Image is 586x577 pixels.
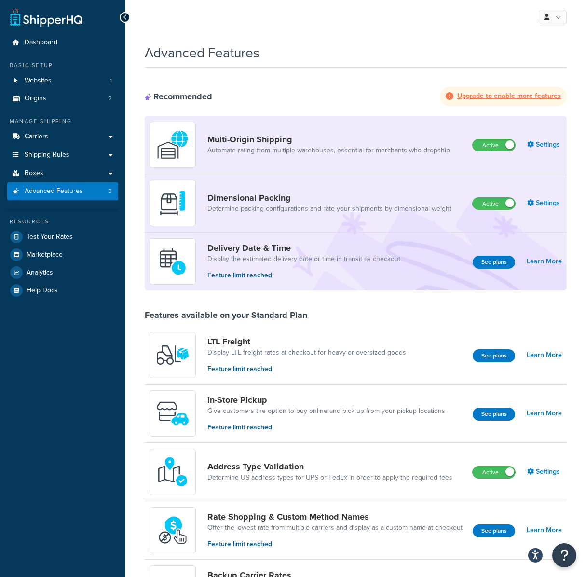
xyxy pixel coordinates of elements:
img: gfkeb5ejjkALwAAAABJRU5ErkJggg== [156,245,190,278]
a: Origins2 [7,90,118,108]
a: Learn More [527,523,562,537]
span: 1 [110,77,112,85]
a: Display LTL freight rates at checkout for heavy or oversized goods [207,348,406,357]
span: Advanced Features [25,187,83,195]
div: Manage Shipping [7,117,118,125]
span: Carriers [25,133,48,141]
button: See plans [473,408,515,421]
a: Learn More [527,407,562,420]
a: Test Your Rates [7,228,118,246]
span: Test Your Rates [27,233,73,241]
a: Dimensional Packing [207,192,451,203]
a: In-Store Pickup [207,395,445,405]
a: Help Docs [7,282,118,299]
span: Boxes [25,169,43,178]
a: Offer the lowest rate from multiple carriers and display as a custom name at checkout [207,523,463,533]
span: Shipping Rules [25,151,69,159]
button: See plans [473,256,515,269]
a: Learn More [527,348,562,362]
span: Marketplace [27,251,63,259]
label: Active [473,139,515,151]
span: Analytics [27,269,53,277]
p: Feature limit reached [207,270,402,281]
p: Feature limit reached [207,422,445,433]
img: y79ZsPf0fXUFUhFXDzUgf+ktZg5F2+ohG75+v3d2s1D9TjoU8PiyCIluIjV41seZevKCRuEjTPPOKHJsQcmKCXGdfprl3L4q7... [156,338,190,372]
label: Active [473,467,515,478]
button: See plans [473,349,515,362]
a: Marketplace [7,246,118,263]
a: Automate rating from multiple warehouses, essential for merchants who dropship [207,146,450,155]
img: WatD5o0RtDAAAAAElFTkSuQmCC [156,128,190,162]
div: Recommended [145,91,212,102]
strong: Upgrade to enable more features [457,91,561,101]
a: Settings [527,465,562,479]
a: Give customers the option to buy online and pick up from your pickup locations [207,406,445,416]
a: Delivery Date & Time [207,243,402,253]
span: Websites [25,77,52,85]
label: Active [473,198,515,209]
li: Advanced Features [7,182,118,200]
li: Websites [7,72,118,90]
button: Open Resource Center [552,543,576,567]
a: Learn More [527,255,562,268]
h1: Advanced Features [145,43,259,62]
a: Determine packing configurations and rate your shipments by dimensional weight [207,204,451,214]
a: Analytics [7,264,118,281]
a: Dashboard [7,34,118,52]
div: Resources [7,218,118,226]
img: DTVBYsAAAAAASUVORK5CYII= [156,186,190,220]
a: Settings [527,138,562,151]
a: Multi-Origin Shipping [207,134,450,145]
div: Basic Setup [7,61,118,69]
span: 2 [109,95,112,103]
button: See plans [473,524,515,537]
img: wfgcfpwTIucLEAAAAASUVORK5CYII= [156,397,190,430]
a: Rate Shopping & Custom Method Names [207,511,463,522]
a: Display the estimated delivery date or time in transit as checkout. [207,254,402,264]
a: Address Type Validation [207,461,452,472]
span: Dashboard [25,39,57,47]
span: 3 [109,187,112,195]
span: Help Docs [27,287,58,295]
a: LTL Freight [207,336,406,347]
a: Advanced Features3 [7,182,118,200]
img: kIG8fy0lQAAAABJRU5ErkJggg== [156,455,190,489]
li: Origins [7,90,118,108]
p: Feature limit reached [207,364,406,374]
span: Origins [25,95,46,103]
a: Carriers [7,128,118,146]
a: Determine US address types for UPS or FedEx in order to apply the required fees [207,473,452,482]
div: Features available on your Standard Plan [145,310,307,320]
a: Shipping Rules [7,146,118,164]
a: Settings [527,196,562,210]
p: Feature limit reached [207,539,463,550]
img: icon-duo-feat-rate-shopping-ecdd8bed.png [156,513,190,547]
a: Boxes [7,165,118,182]
a: Websites1 [7,72,118,90]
